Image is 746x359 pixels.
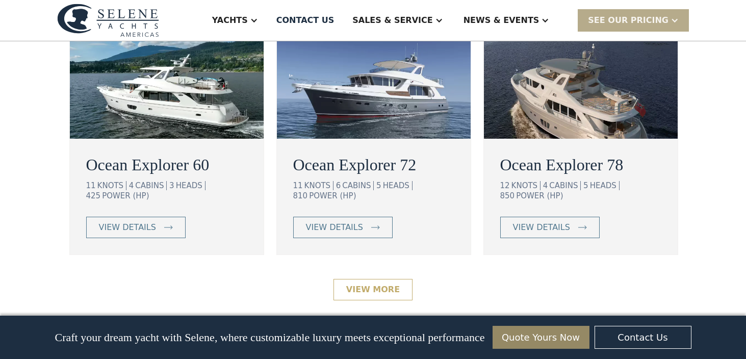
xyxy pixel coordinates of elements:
[500,181,510,190] div: 12
[293,191,308,200] div: 810
[383,181,413,190] div: HEADS
[86,217,186,238] a: view details
[277,16,471,139] img: ocean going trawler
[129,181,134,190] div: 4
[588,14,668,27] div: SEE Our Pricing
[309,191,356,200] div: POWER (HP)
[583,181,588,190] div: 5
[493,326,589,349] a: Quote Yours Now
[86,191,101,200] div: 425
[578,225,587,229] img: icon
[164,225,173,229] img: icon
[70,16,264,139] img: ocean going trawler
[511,181,541,190] div: KNOTS
[99,221,156,234] div: view details
[352,14,432,27] div: Sales & Service
[102,191,149,200] div: POWER (HP)
[304,181,333,190] div: KNOTS
[578,9,689,31] div: SEE Our Pricing
[57,4,159,37] img: logo
[306,221,363,234] div: view details
[595,326,691,349] a: Contact Us
[516,191,563,200] div: POWER (HP)
[293,152,454,177] a: Ocean Explorer 72
[293,181,303,190] div: 11
[464,14,539,27] div: News & EVENTS
[342,181,374,190] div: CABINS
[135,181,167,190] div: CABINS
[376,181,381,190] div: 5
[500,191,515,200] div: 850
[513,221,570,234] div: view details
[590,181,620,190] div: HEADS
[293,217,393,238] a: view details
[86,152,247,177] a: Ocean Explorer 60
[333,279,413,300] a: View More
[543,181,548,190] div: 4
[276,14,335,27] div: Contact US
[55,331,484,344] p: Craft your dream yacht with Selene, where customizable luxury meets exceptional performance
[97,181,126,190] div: KNOTS
[371,225,380,229] img: icon
[500,152,661,177] a: Ocean Explorer 78
[484,16,678,139] img: ocean going trawler
[336,181,341,190] div: 6
[169,181,174,190] div: 3
[212,14,248,27] div: Yachts
[549,181,581,190] div: CABINS
[176,181,205,190] div: HEADS
[500,217,600,238] a: view details
[86,181,96,190] div: 11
